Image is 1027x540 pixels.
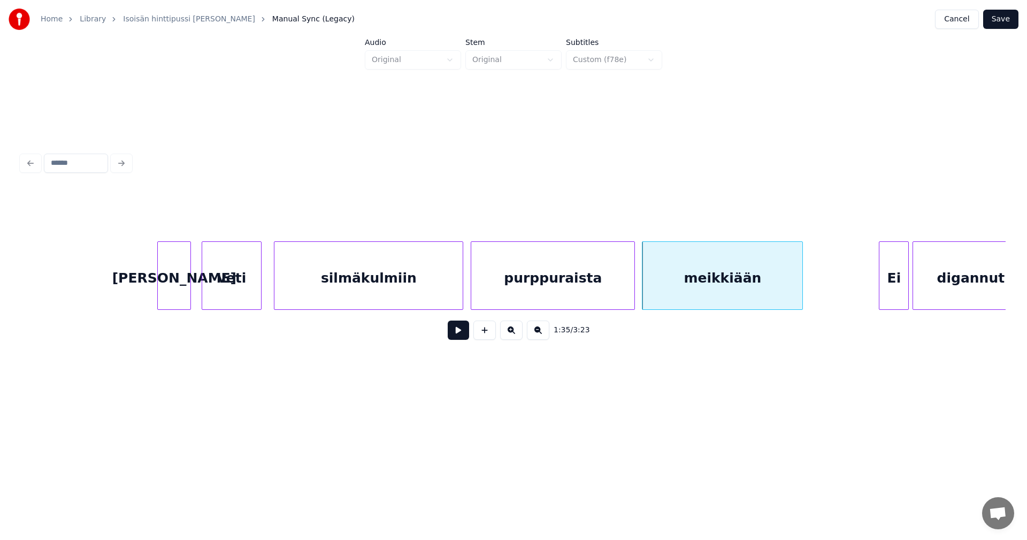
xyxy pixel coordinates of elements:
a: Avoin keskustelu [982,497,1014,529]
span: 1:35 [554,325,570,336]
button: Cancel [935,10,978,29]
a: Home [41,14,63,25]
span: 3:23 [573,325,589,336]
label: Stem [465,39,562,46]
a: Library [80,14,106,25]
nav: breadcrumb [41,14,355,25]
div: / [554,325,579,336]
a: Isoisän hinttipussi [PERSON_NAME] [123,14,255,25]
label: Subtitles [566,39,662,46]
label: Audio [365,39,461,46]
span: Manual Sync (Legacy) [272,14,355,25]
img: youka [9,9,30,30]
button: Save [983,10,1018,29]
